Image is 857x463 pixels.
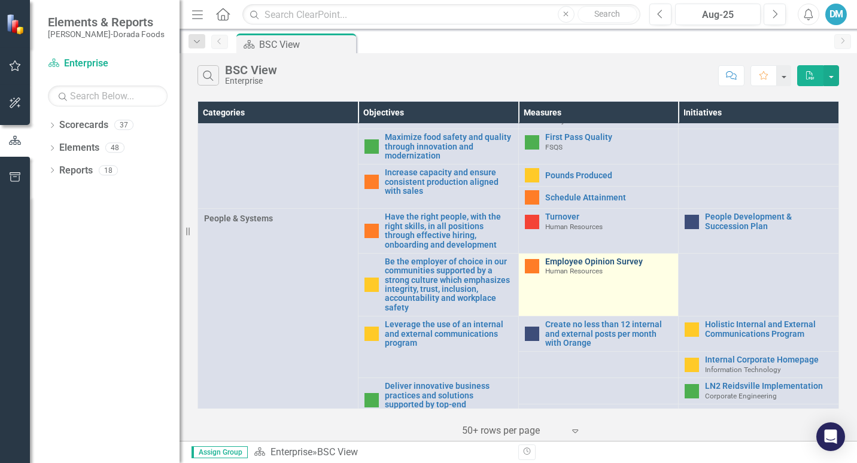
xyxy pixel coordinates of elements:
[705,212,832,231] a: People Development & Succession Plan
[545,223,603,231] span: Human Resources
[594,9,620,19] span: Search
[518,253,679,316] td: Double-Click to Edit Right Click for Context Menu
[385,133,512,160] a: Maximize food safety and quality through innovation and modernization
[545,171,673,180] a: Pounds Produced
[48,15,165,29] span: Elements & Reports
[825,4,847,25] button: DM
[545,257,673,266] a: Employee Opinion Survey
[192,446,248,458] span: Assign Group
[204,212,352,224] span: People & Systems
[385,382,512,419] a: Deliver innovative business practices and solutions supported by top-end engineering
[358,253,518,316] td: Double-Click to Edit Right Click for Context Menu
[114,120,133,130] div: 37
[685,322,699,337] img: Caution
[545,320,673,348] a: Create no less than 12 internal and external posts per month with Orange
[705,392,777,400] span: Corporate Engineering
[705,320,832,339] a: Holistic Internal and External Communications Program
[705,382,832,391] a: LN2 Reidsville Implementation
[6,13,27,34] img: ClearPoint Strategy
[364,139,379,154] img: Above Target
[705,408,832,427] a: Reidsville Phase II Pack-Out Project
[545,143,563,151] span: FSQS
[105,143,124,153] div: 48
[545,117,565,125] span: Safety
[545,193,673,202] a: Schedule Attainment
[225,77,277,86] div: Enterprise
[259,37,353,52] div: BSC View
[816,422,845,451] div: Open Intercom Messenger
[705,365,781,374] span: Information Technology
[364,175,379,189] img: Warning
[271,446,312,458] a: Enterprise
[48,86,168,106] input: Search Below...
[578,6,637,23] button: Search
[545,267,603,275] span: Human Resources
[254,446,509,459] div: »
[525,259,539,273] img: Warning
[48,57,168,71] a: Enterprise
[685,384,699,398] img: Above Target
[364,327,379,341] img: Caution
[59,164,93,178] a: Reports
[525,215,539,229] img: Below Plan
[525,190,539,205] img: Warning
[525,168,539,182] img: Caution
[685,215,699,229] img: No Information
[385,320,512,348] a: Leverage the use of an internal and external communications program
[99,165,118,175] div: 18
[59,118,108,132] a: Scorecards
[385,257,512,312] a: Be the employer of choice in our communities supported by a strong culture which emphasizes integ...
[385,212,512,249] a: Have the right people, with the right skills, in all positions through effective hiring, onboardi...
[364,278,379,292] img: Caution
[705,355,832,364] a: Internal Corporate Homepage
[525,135,539,150] img: Above Target
[242,4,640,25] input: Search ClearPoint...
[358,209,518,254] td: Double-Click to Edit Right Click for Context Menu
[545,133,673,142] a: First Pass Quality
[679,8,756,22] div: Aug-25
[675,4,761,25] button: Aug-25
[225,63,277,77] div: BSC View
[48,29,165,39] small: [PERSON_NAME]-Dorada Foods
[525,327,539,341] img: No Information
[364,393,379,407] img: Above Target
[518,209,679,254] td: Double-Click to Edit Right Click for Context Menu
[59,141,99,155] a: Elements
[317,446,358,458] div: BSC View
[385,168,512,196] a: Increase capacity and ensure consistent production aligned with sales
[679,209,839,254] td: Double-Click to Edit Right Click for Context Menu
[685,358,699,372] img: Caution
[545,212,673,221] a: Turnover
[364,224,379,238] img: Warning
